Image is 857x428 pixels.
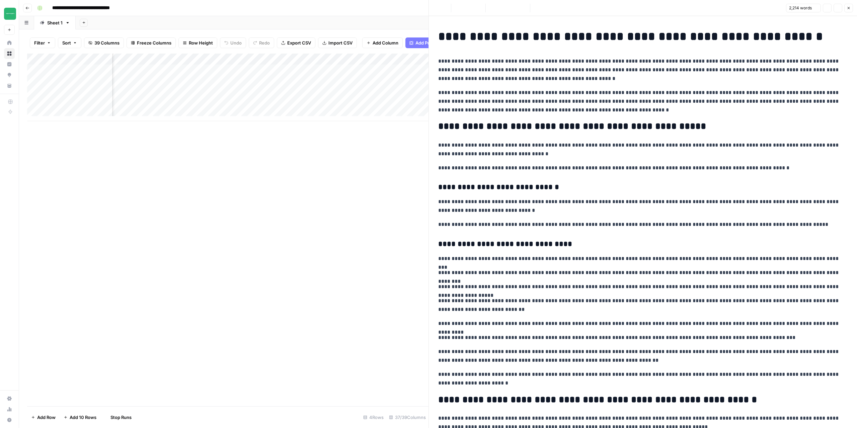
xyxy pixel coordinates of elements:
button: Stop Runs [100,412,136,423]
button: Add Row [27,412,60,423]
button: Add Power Agent [405,37,456,48]
button: Sort [58,37,81,48]
span: Add Power Agent [415,39,452,46]
span: 2,214 words [789,5,812,11]
span: Freeze Columns [137,39,171,46]
button: 39 Columns [84,37,124,48]
a: Usage [4,404,15,415]
span: Add Column [373,39,398,46]
span: 39 Columns [94,39,120,46]
span: Sort [62,39,71,46]
button: Redo [249,37,274,48]
button: Undo [220,37,246,48]
button: Row Height [178,37,217,48]
button: Export CSV [277,37,315,48]
a: Settings [4,393,15,404]
a: Browse [4,48,15,59]
button: Filter [30,37,55,48]
span: Stop Runs [110,414,132,421]
span: Undo [230,39,242,46]
span: Redo [259,39,270,46]
span: Row Height [189,39,213,46]
button: Freeze Columns [127,37,176,48]
a: Your Data [4,80,15,91]
span: Add Row [37,414,56,421]
button: 2,214 words [786,4,821,12]
span: Add 10 Rows [70,414,96,421]
span: Export CSV [287,39,311,46]
div: 4 Rows [361,412,386,423]
button: Help + Support [4,415,15,425]
a: Insights [4,59,15,70]
a: Opportunities [4,70,15,80]
button: Add 10 Rows [60,412,100,423]
span: Import CSV [328,39,353,46]
div: Sheet 1 [47,19,63,26]
div: 37/39 Columns [386,412,428,423]
a: Sheet 1 [34,16,76,29]
button: Workspace: Team Empathy [4,5,15,22]
span: Filter [34,39,45,46]
button: Add Column [362,37,403,48]
button: Import CSV [318,37,357,48]
img: Team Empathy Logo [4,8,16,20]
a: Home [4,37,15,48]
